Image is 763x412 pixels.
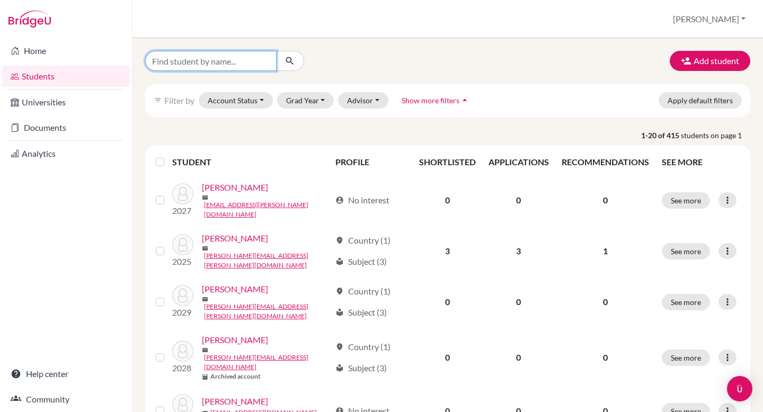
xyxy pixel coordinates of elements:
[210,372,261,381] b: Archived account
[670,51,750,71] button: Add student
[2,66,130,87] a: Students
[482,149,555,175] th: APPLICATIONS
[655,149,746,175] th: SEE MORE
[2,389,130,410] a: Community
[172,149,329,175] th: STUDENT
[335,236,344,245] span: location_on
[413,276,482,327] td: 0
[562,351,649,364] p: 0
[413,175,482,226] td: 0
[335,287,344,295] span: location_on
[172,362,193,374] p: 2028
[172,285,193,306] img: Aleman, Renee
[482,226,555,276] td: 3
[277,92,334,109] button: Grad Year
[204,251,331,270] a: [PERSON_NAME][EMAIL_ADDRESS][PERSON_NAME][DOMAIN_NAME]
[172,234,193,255] img: Alcaraz, YaQi
[662,243,710,259] button: See more
[459,95,470,105] i: arrow_drop_up
[204,353,331,372] a: [PERSON_NAME][EMAIL_ADDRESS][DOMAIN_NAME]
[202,395,268,408] a: [PERSON_NAME]
[204,302,331,321] a: [PERSON_NAME][EMAIL_ADDRESS][PERSON_NAME][DOMAIN_NAME]
[413,327,482,388] td: 0
[172,204,193,217] p: 2027
[202,374,208,380] span: inventory_2
[172,183,193,204] img: Alcaraz, MeiLin
[335,234,391,247] div: Country (1)
[202,181,268,194] a: [PERSON_NAME]
[482,276,555,327] td: 0
[335,257,344,266] span: local_library
[413,149,482,175] th: SHORTLISTED
[172,341,193,362] img: Anzman, Leah
[202,232,268,245] a: [PERSON_NAME]
[329,149,412,175] th: PROFILE
[668,9,750,29] button: [PERSON_NAME]
[335,341,391,353] div: Country (1)
[562,245,649,257] p: 1
[338,92,388,109] button: Advisor
[8,11,51,28] img: Bridge-U
[335,194,389,207] div: No interest
[335,196,344,204] span: account_circle
[335,306,387,319] div: Subject (3)
[202,245,208,252] span: mail
[662,294,710,310] button: See more
[335,308,344,317] span: local_library
[172,255,193,268] p: 2025
[172,306,193,319] p: 2029
[145,51,277,71] input: Find student by name...
[202,194,208,201] span: mail
[199,92,273,109] button: Account Status
[335,364,344,372] span: local_library
[562,194,649,207] p: 0
[482,175,555,226] td: 0
[335,285,391,298] div: Country (1)
[555,149,655,175] th: RECOMMENDATIONS
[662,350,710,366] button: See more
[402,96,459,105] span: Show more filters
[562,295,649,308] p: 0
[335,343,344,351] span: location_on
[2,40,130,61] a: Home
[393,92,479,109] button: Show more filtersarrow_drop_up
[2,92,130,113] a: Universities
[413,226,482,276] td: 3
[202,347,208,353] span: mail
[662,192,710,209] button: See more
[164,95,194,105] span: Filter by
[335,362,387,374] div: Subject (3)
[2,143,130,164] a: Analytics
[335,255,387,268] div: Subject (3)
[659,92,742,109] button: Apply default filters
[2,117,130,138] a: Documents
[681,130,750,141] span: students on page 1
[204,200,331,219] a: [EMAIL_ADDRESS][PERSON_NAME][DOMAIN_NAME]
[202,296,208,302] span: mail
[2,363,130,384] a: Help center
[641,130,681,141] strong: 1-20 of 415
[202,283,268,295] a: [PERSON_NAME]
[202,334,268,346] a: [PERSON_NAME]
[727,376,752,401] div: Open Intercom Messenger
[154,96,162,104] i: filter_list
[482,327,555,388] td: 0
